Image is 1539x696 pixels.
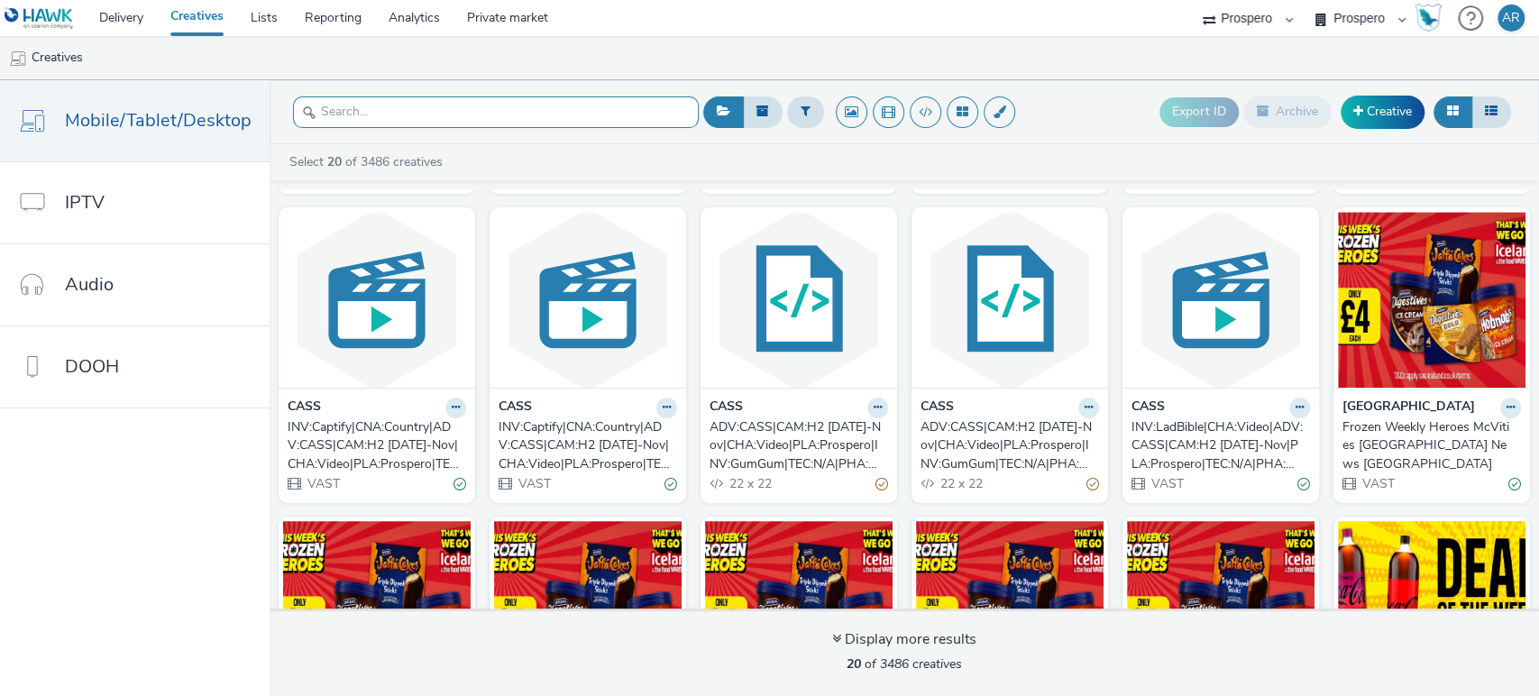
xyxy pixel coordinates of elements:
strong: CASS [1131,398,1165,418]
strong: CASS [710,398,743,418]
div: ADV:CASS|CAM:H2 [DATE]-Nov|CHA:Video|PLA:Prospero|INV:GumGum|TEC:N/A|PHA:H2|OBJ:Awareness|BME:PMP... [710,418,881,473]
img: INV:Captify|CNA:Country|ADV:CASS|CAM:H2 25 Sept-Nov|CHA:Video|PLA:Prospero|TEC:N/A|PHA:H2|OBJ:Awa... [494,212,682,388]
span: Audio [65,271,114,298]
div: INV:Captify|CNA:Country|ADV:CASS|CAM:H2 [DATE]-Nov|CHA:Video|PLA:Prospero|TEC:N/A|PHA:H2|OBJ:Awar... [288,418,459,473]
div: ADV:CASS|CAM:H2 [DATE]-Nov|CHA:Video|PLA:Prospero|INV:GumGum|TEC:N/A|PHA:H2|OBJ:Awareness|BME:PMP... [921,418,1092,473]
div: Valid [1508,475,1521,494]
button: Export ID [1159,97,1239,126]
a: INV:Captify|CNA:Country|ADV:CASS|CAM:H2 [DATE]-Nov|CHA:Video|PLA:Prospero|TEC:N/A|PHA:H2|OBJ:Awar... [288,418,466,473]
div: Valid [453,475,466,494]
div: AR [1502,5,1520,32]
div: INV:LadBible|CHA:Video|ADV:CASS|CAM:H2 [DATE]-Nov|PLA:Prospero|TEC:N/A|PHA:H2|OBJ:Awareness|BME:P... [1131,418,1303,473]
div: Valid [1297,475,1310,494]
button: Archive [1243,96,1332,127]
div: Display more results [832,629,976,650]
div: INV:Captify|CNA:Country|ADV:CASS|CAM:H2 [DATE]-Nov|CHA:Video|PLA:Prospero|TEC:N/A|PHA:H2|OBJ:Awar... [499,418,670,473]
a: Hawk Academy [1415,4,1449,32]
img: INV:LadBible|CHA:Video|ADV:CASS|CAM:H2 25 Sept-Nov|PLA:Prospero|TEC:N/A|PHA:H2|OBJ:Awareness|BME:... [1127,212,1315,388]
span: VAST [1360,475,1395,492]
span: VAST [1150,475,1184,492]
img: ADV:CASS|CAM:H2 25 Sept-Nov|CHA:Video|PLA:Prospero|INV:GumGum|TEC:N/A|PHA:H2|OBJ:Awareness|BME:PM... [705,212,893,388]
a: INV:Captify|CNA:Country|ADV:CASS|CAM:H2 [DATE]-Nov|CHA:Video|PLA:Prospero|TEC:N/A|PHA:H2|OBJ:Awar... [499,418,677,473]
strong: CASS [288,398,321,418]
strong: 20 [327,153,342,170]
a: Frozen Weekly Heroes McVities [GEOGRAPHIC_DATA] News [GEOGRAPHIC_DATA] [1342,418,1521,473]
strong: CASS [499,398,532,418]
img: undefined Logo [5,7,74,30]
button: Table [1471,96,1511,127]
a: ADV:CASS|CAM:H2 [DATE]-Nov|CHA:Video|PLA:Prospero|INV:GumGum|TEC:N/A|PHA:H2|OBJ:Awareness|BME:PMP... [921,418,1099,473]
span: 22 x 22 [939,475,983,492]
button: Grid [1434,96,1472,127]
a: Creative [1341,96,1424,128]
input: Search... [293,96,699,128]
span: IPTV [65,189,105,215]
img: Frozen Weekly Heroes McVities Iceland News London visual [1338,212,1525,388]
img: Hawk Academy [1415,4,1442,32]
span: of 3486 creatives [847,655,962,673]
img: mobile [9,50,27,68]
span: 22 x 22 [728,475,772,492]
a: Select of 3486 creatives [288,153,450,170]
strong: [GEOGRAPHIC_DATA] [1342,398,1475,418]
div: Frozen Weekly Heroes McVities [GEOGRAPHIC_DATA] News [GEOGRAPHIC_DATA] [1342,418,1514,473]
div: Partially valid [875,475,888,494]
span: VAST [306,475,340,492]
div: Partially valid [1086,475,1099,494]
strong: 20 [847,655,861,673]
strong: CASS [921,398,954,418]
a: ADV:CASS|CAM:H2 [DATE]-Nov|CHA:Video|PLA:Prospero|INV:GumGum|TEC:N/A|PHA:H2|OBJ:Awareness|BME:PMP... [710,418,888,473]
img: INV:Captify|CNA:Country|ADV:CASS|CAM:H2 25 Sept-Nov|CHA:Video|PLA:Prospero|TEC:N/A|PHA:H2|OBJ:Awa... [283,212,471,388]
div: Valid [664,475,677,494]
span: DOOH [65,353,119,380]
img: ADV:CASS|CAM:H2 25 Sept-Nov|CHA:Video|PLA:Prospero|INV:GumGum|TEC:N/A|PHA:H2|OBJ:Awareness|BME:PM... [916,212,1104,388]
a: INV:LadBible|CHA:Video|ADV:CASS|CAM:H2 [DATE]-Nov|PLA:Prospero|TEC:N/A|PHA:H2|OBJ:Awareness|BME:P... [1131,418,1310,473]
span: Mobile/Tablet/Desktop [65,107,252,133]
span: VAST [517,475,551,492]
